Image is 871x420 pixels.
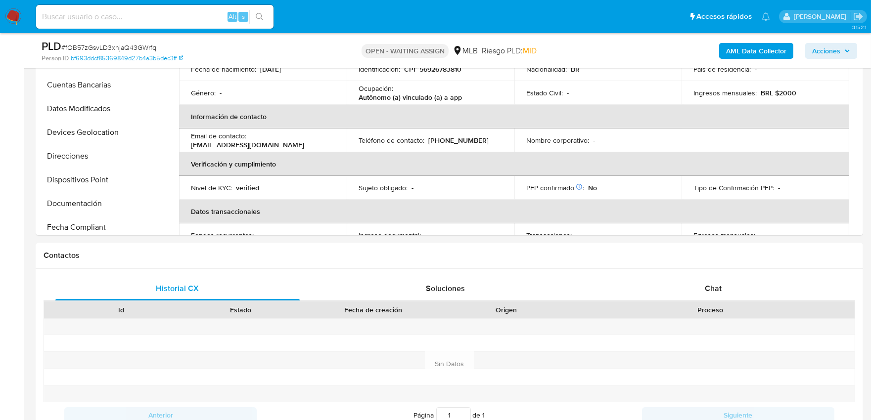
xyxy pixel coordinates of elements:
[38,192,162,215] button: Documentación
[44,251,855,260] h1: Contactos
[188,305,294,315] div: Estado
[526,183,584,192] p: PEP confirmado :
[38,144,162,168] button: Direcciones
[794,12,850,21] p: sandra.chabay@mercadolibre.com
[726,43,786,59] b: AML Data Collector
[412,183,413,192] p: -
[853,11,864,22] a: Salir
[426,283,465,294] span: Soluciones
[42,38,61,54] b: PLD
[359,84,393,93] p: Ocupación :
[812,43,840,59] span: Acciones
[428,136,489,145] p: [PHONE_NUMBER]
[359,93,462,102] p: Autônomo (a) vinculado (a) a app
[719,43,793,59] button: AML Data Collector
[229,12,236,21] span: Alt
[359,231,421,240] p: Ingreso documental :
[42,54,69,63] b: Person ID
[755,65,757,74] p: -
[693,65,751,74] p: País de residencia :
[179,200,849,223] th: Datos transaccionales
[191,183,232,192] p: Nivel de KYC :
[236,183,259,192] p: verified
[526,231,572,240] p: Transacciones :
[453,45,478,56] div: MLB
[693,88,757,97] p: Ingresos mensuales :
[179,152,849,176] th: Verificación y cumplimiento
[258,231,260,240] p: -
[249,10,270,24] button: search-icon
[576,231,578,240] p: -
[693,183,774,192] p: Tipo de Confirmación PEP :
[523,45,537,56] span: MID
[482,45,537,56] span: Riesgo PLD:
[593,136,595,145] p: -
[404,65,461,74] p: CPF 56926783810
[526,88,563,97] p: Estado Civil :
[778,183,780,192] p: -
[191,88,216,97] p: Género :
[762,12,770,21] a: Notificaciones
[191,131,246,140] p: Email de contacto :
[191,231,254,240] p: Fondos recurrentes :
[567,88,569,97] p: -
[38,97,162,121] button: Datos Modificados
[220,88,222,97] p: -
[68,305,174,315] div: Id
[852,23,866,31] span: 3.152.1
[571,65,580,74] p: BR
[696,11,752,22] span: Accesos rápidos
[38,215,162,239] button: Fecha Compliant
[359,183,408,192] p: Sujeto obligado :
[38,73,162,97] button: Cuentas Bancarias
[71,54,183,63] a: bf693ddcf85369849d27b4a3b5dec3ff
[483,410,485,420] span: 1
[36,10,274,23] input: Buscar usuario o caso...
[307,305,439,315] div: Fecha de creación
[761,88,796,97] p: BRL $2000
[705,283,722,294] span: Chat
[38,168,162,192] button: Dispositivos Point
[693,231,755,240] p: Egresos mensuales :
[526,136,589,145] p: Nombre corporativo :
[359,136,424,145] p: Teléfono de contacto :
[759,231,761,240] p: -
[191,140,304,149] p: [EMAIL_ADDRESS][DOMAIN_NAME]
[526,65,567,74] p: Nacionalidad :
[61,42,156,52] span: # fOB57zGsvLD3xhjaQ43GWrfq
[588,183,597,192] p: No
[453,305,559,315] div: Origen
[156,283,199,294] span: Historial CX
[191,65,256,74] p: Fecha de nacimiento :
[573,305,848,315] div: Proceso
[805,43,857,59] button: Acciones
[242,12,245,21] span: s
[179,105,849,128] th: Información de contacto
[362,44,449,58] p: OPEN - WAITING ASSIGN
[260,65,281,74] p: [DATE]
[425,231,427,240] p: -
[359,65,400,74] p: Identificación :
[38,121,162,144] button: Devices Geolocation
